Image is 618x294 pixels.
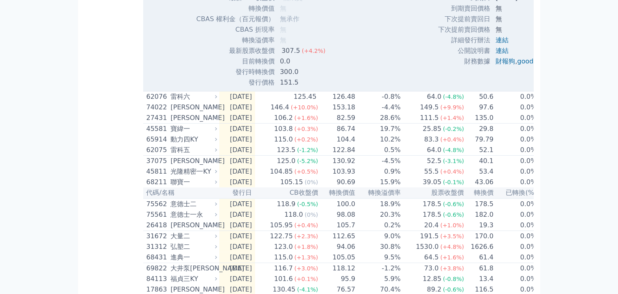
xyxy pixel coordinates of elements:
[196,14,275,24] td: CBAS 權利金（百元報價）
[269,102,291,112] div: 146.4
[170,274,215,284] div: 福貞三KY
[319,166,356,177] td: 103.93
[356,252,401,263] td: 9.5%
[219,209,255,220] td: [DATE]
[443,201,464,207] span: (-0.6%)
[465,134,494,145] td: 79.79
[356,113,401,124] td: 28.6%
[465,263,494,274] td: 61.8
[146,177,169,187] div: 68211
[356,177,401,187] td: 15.9%
[319,274,356,284] td: 95.9
[438,56,491,67] td: 財務數據
[465,242,494,252] td: 1626.6
[170,177,215,187] div: 聯寶一
[219,124,255,135] td: [DATE]
[465,252,494,263] td: 61.4
[219,220,255,231] td: [DATE]
[273,253,295,262] div: 115.0
[170,210,215,220] div: 意德士一永
[440,265,464,272] span: (+3.8%)
[170,102,215,112] div: [PERSON_NAME]
[465,231,494,242] td: 170.0
[146,102,169,112] div: 74022
[494,166,537,177] td: 0.0%
[146,220,169,230] div: 26418
[443,147,464,153] span: (-4.8%)
[443,126,464,132] span: (-0.2%)
[273,135,295,144] div: 115.0
[356,145,401,156] td: 0.5%
[465,177,494,187] td: 43.06
[496,47,509,54] a: 連結
[425,92,443,102] div: 64.0
[196,77,275,88] td: 發行價格
[440,244,464,250] span: (+4.8%)
[319,242,356,252] td: 94.06
[295,126,318,132] span: (+0.3%)
[292,92,318,102] div: 125.45
[356,91,401,102] td: -0.8%
[356,274,401,284] td: 5.9%
[295,168,318,175] span: (+0.5%)
[196,3,275,14] td: 轉換價值
[356,209,401,220] td: 20.3%
[423,264,441,273] div: 73.0
[425,156,443,166] div: 52.5
[275,67,332,77] td: 300.0
[319,252,356,263] td: 105.05
[494,156,537,167] td: 0.0%
[196,46,275,56] td: 最新股票收盤價
[423,135,441,144] div: 83.3
[494,274,537,284] td: 0.0%
[496,36,509,44] a: 連結
[356,187,401,198] th: 轉換溢價率
[280,36,286,44] span: 無
[438,46,491,56] td: 公開說明書
[295,233,318,240] span: (+2.3%)
[465,198,494,209] td: 178.5
[465,187,494,198] th: 轉換價
[440,222,464,229] span: (+1.0%)
[319,91,356,102] td: 126.48
[319,145,356,156] td: 122.84
[494,102,537,113] td: 0.0%
[219,177,255,187] td: [DATE]
[170,231,215,241] div: 大量二
[356,166,401,177] td: 0.9%
[494,177,537,187] td: 0.0%
[146,274,169,284] div: 84113
[297,158,318,164] span: (-5.2%)
[494,91,537,102] td: 0.0%
[219,102,255,113] td: [DATE]
[319,198,356,209] td: 100.0
[275,77,332,88] td: 151.5
[170,92,215,102] div: 雷科六
[146,264,169,273] div: 69822
[494,145,537,156] td: 0.0%
[283,210,305,220] div: 118.0
[465,156,494,167] td: 40.1
[465,124,494,135] td: 29.8
[465,113,494,124] td: 135.0
[465,166,494,177] td: 53.4
[319,102,356,113] td: 153.18
[421,274,443,284] div: 12.85
[443,211,464,218] span: (-0.6%)
[295,254,318,261] span: (+1.3%)
[146,231,169,241] div: 31672
[146,113,169,123] div: 27431
[496,57,515,65] a: 財報狗
[414,242,440,252] div: 1530.0
[319,231,356,242] td: 112.65
[279,177,305,187] div: 105.15
[219,263,255,274] td: [DATE]
[440,136,464,143] span: (+0.4%)
[494,187,537,198] th: 已轉換(%)
[196,24,275,35] td: CBAS 折現率
[170,242,215,252] div: 弘塑二
[219,198,255,209] td: [DATE]
[356,124,401,135] td: 19.7%
[443,158,464,164] span: (-3.1%)
[494,198,537,209] td: 0.0%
